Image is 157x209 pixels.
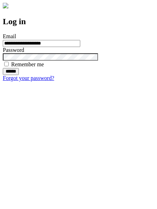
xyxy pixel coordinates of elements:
label: Remember me [11,61,44,67]
label: Password [3,47,24,53]
h2: Log in [3,17,154,26]
label: Email [3,33,16,39]
a: Forgot your password? [3,75,54,81]
img: logo-4e3dc11c47720685a147b03b5a06dd966a58ff35d612b21f08c02c0306f2b779.png [3,3,8,8]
